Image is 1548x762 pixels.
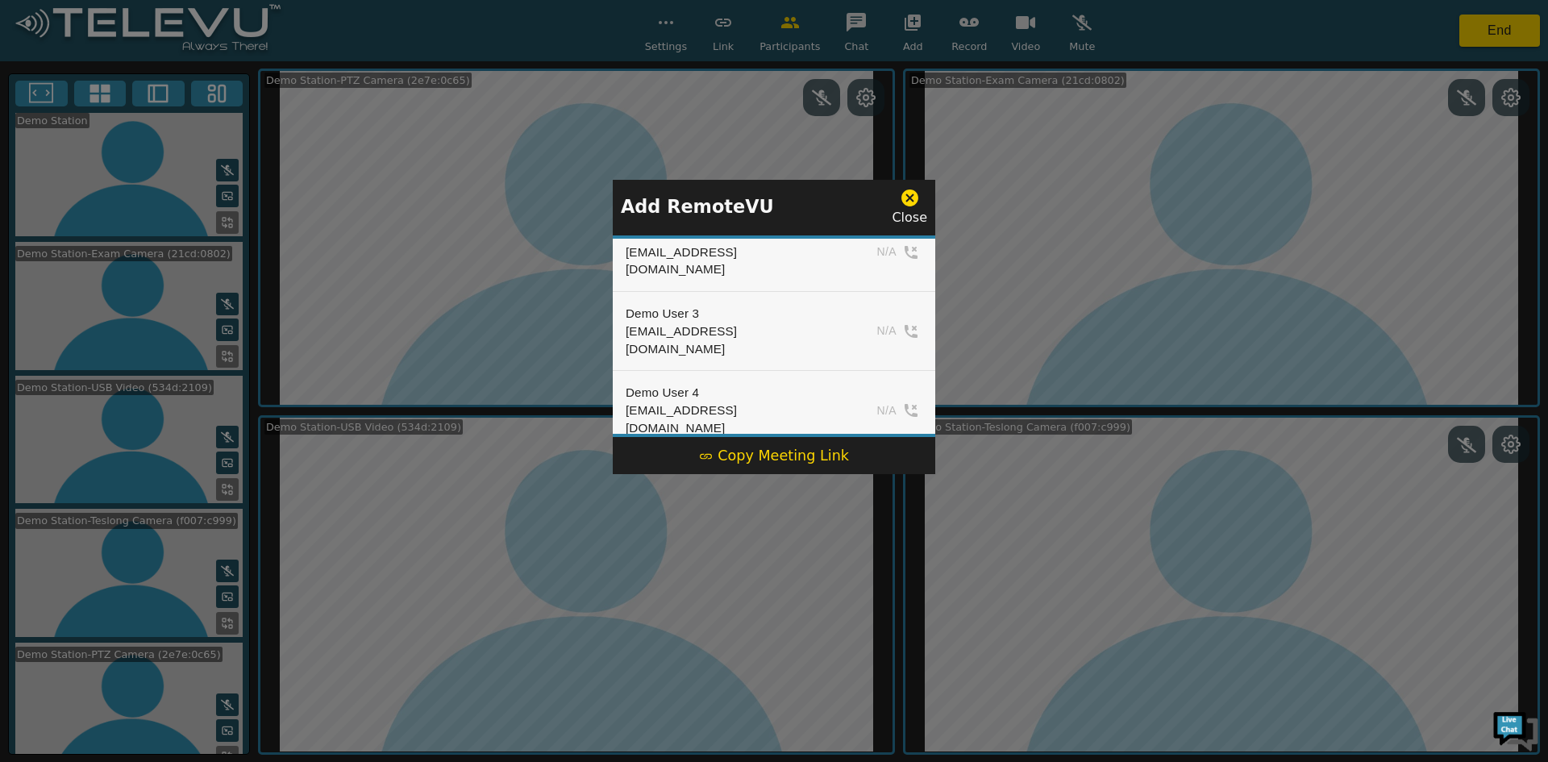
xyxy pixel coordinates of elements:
div: Chat with us now [84,85,271,106]
div: Demo User 4 [626,384,830,402]
div: Copy Meeting Link [699,445,849,466]
div: [EMAIL_ADDRESS][DOMAIN_NAME] [626,402,830,436]
img: Chat Widget [1492,706,1540,754]
div: Minimize live chat window [264,8,303,47]
div: [EMAIL_ADDRESS][DOMAIN_NAME] [626,323,830,357]
textarea: Type your message and hit 'Enter' [8,440,307,497]
span: We're online! [94,203,223,366]
img: d_736959983_company_1615157101543_736959983 [27,75,68,115]
p: Add RemoteVU [621,194,774,221]
div: Close [892,188,927,227]
div: [EMAIL_ADDRESS][DOMAIN_NAME] [626,244,830,278]
div: Demo User 3 [626,305,830,323]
